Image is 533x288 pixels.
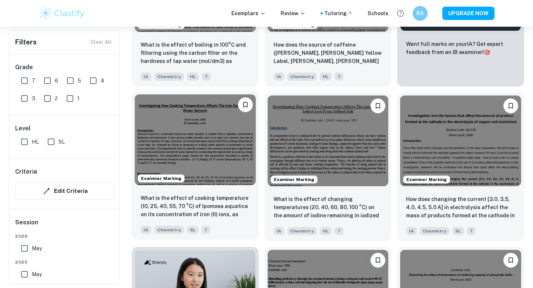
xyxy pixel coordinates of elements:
[15,233,114,240] span: 2026
[274,195,383,220] p: What is the effect of changing temperatures (20, 40, 60, 80, 100 °C) on the amount of iodine rema...
[15,37,37,47] h6: Filters
[15,218,114,233] h6: Session
[154,226,184,234] span: Chemistry
[400,96,521,186] img: Chemistry IA example thumbnail: How does changing the current [3.0, 3.5,
[187,73,199,81] span: HL
[32,77,35,85] span: 7
[287,227,317,235] span: Chemistry
[403,176,450,183] span: Examiner Marking
[397,93,524,241] a: Examiner MarkingBookmarkHow does changing the current [3.0, 3.5, 4.0, 4.5, 5.0 A] in electrolysis...
[32,138,39,146] span: HL
[271,176,317,183] span: Examiner Marking
[320,227,332,235] span: HL
[394,7,407,20] button: Help and Feedback
[132,93,259,241] a: Examiner MarkingBookmarkWhat is the effect of cooking temperature (10, 25, 40, 55, 70 °C) of Ipom...
[503,98,518,113] button: Bookmark
[55,77,58,85] span: 6
[141,41,250,66] p: What is the effect of boiling in 100°C and filtering using the carbon filter on the hardness of t...
[15,124,114,133] h6: Level
[274,73,284,81] span: IA
[281,9,306,17] p: Review
[371,253,385,268] button: Bookmark
[484,49,490,55] span: 🎯
[78,77,81,85] span: 5
[77,94,80,103] span: 1
[371,98,385,113] button: Bookmark
[238,97,253,112] button: Bookmark
[58,138,65,146] span: SL
[15,167,37,176] h6: Criteria
[15,259,114,265] span: 2025
[406,40,515,56] p: Want full marks on your IA ? Get expert feedback from an IB examiner!
[231,9,266,17] p: Exemplars
[187,226,198,234] span: SL
[420,227,449,235] span: Chemistry
[201,226,210,234] span: 7
[32,244,42,252] span: May
[274,227,284,235] span: IA
[335,73,343,81] span: 7
[324,9,353,17] a: Tutoring
[141,73,151,81] span: IA
[335,227,343,235] span: 7
[15,63,114,72] h6: Grade
[32,94,35,103] span: 3
[15,182,114,200] button: Edit Criteria
[38,6,86,21] img: Clastify logo
[413,6,428,21] button: RA
[138,175,184,182] span: Examiner Marking
[467,227,476,235] span: 7
[141,226,151,234] span: IA
[416,9,425,17] h6: RA
[368,9,388,17] a: Schools
[406,195,515,220] p: How does changing the current [3.0, 3.5, 4.0, 4.5, 5.0 A] in electrolysis affect the mass of prod...
[202,73,211,81] span: 7
[268,96,389,186] img: Chemistry IA example thumbnail: What is the effect of changing temperatu
[274,41,383,66] p: How does the source of caffeine (Lipton Earl Grey, Lipton Yellow Label, Remsey Earl Grey, Milton ...
[287,73,317,81] span: Chemistry
[320,73,332,81] span: HL
[32,270,42,278] span: May
[141,194,250,219] p: What is the effect of cooking temperature (10, 25, 40, 55, 70 °C) of Ipomoea aquatica on its conc...
[452,227,464,235] span: SL
[101,77,104,85] span: 4
[135,94,256,185] img: Chemistry IA example thumbnail: What is the effect of cooking temperatur
[442,7,495,20] button: UPGRADE NOW
[503,253,518,268] button: Bookmark
[406,227,417,235] span: IA
[154,73,184,81] span: Chemistry
[265,93,392,241] a: Examiner MarkingBookmarkWhat is the effect of changing temperatures (20, 40, 60, 80, 100 °C) on t...
[55,94,58,103] span: 2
